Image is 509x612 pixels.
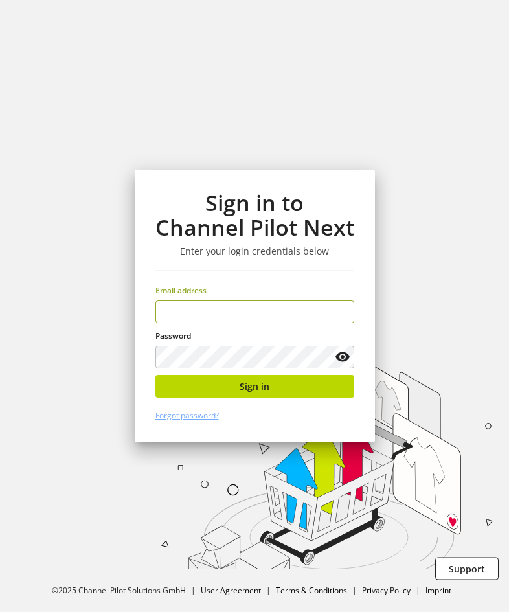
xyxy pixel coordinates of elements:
span: Email address [155,285,207,296]
a: User Agreement [201,585,261,596]
a: Forgot password? [155,410,219,421]
span: Password [155,330,191,341]
span: Support [449,562,485,576]
button: Sign in [155,375,354,398]
a: Privacy Policy [362,585,411,596]
button: Support [435,558,499,580]
li: ©2025 Channel Pilot Solutions GmbH [52,585,201,596]
h1: Sign in to Channel Pilot Next [155,190,354,240]
a: Terms & Conditions [276,585,347,596]
h3: Enter your login credentials below [155,245,354,257]
a: Imprint [425,585,451,596]
span: Sign in [240,380,269,393]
